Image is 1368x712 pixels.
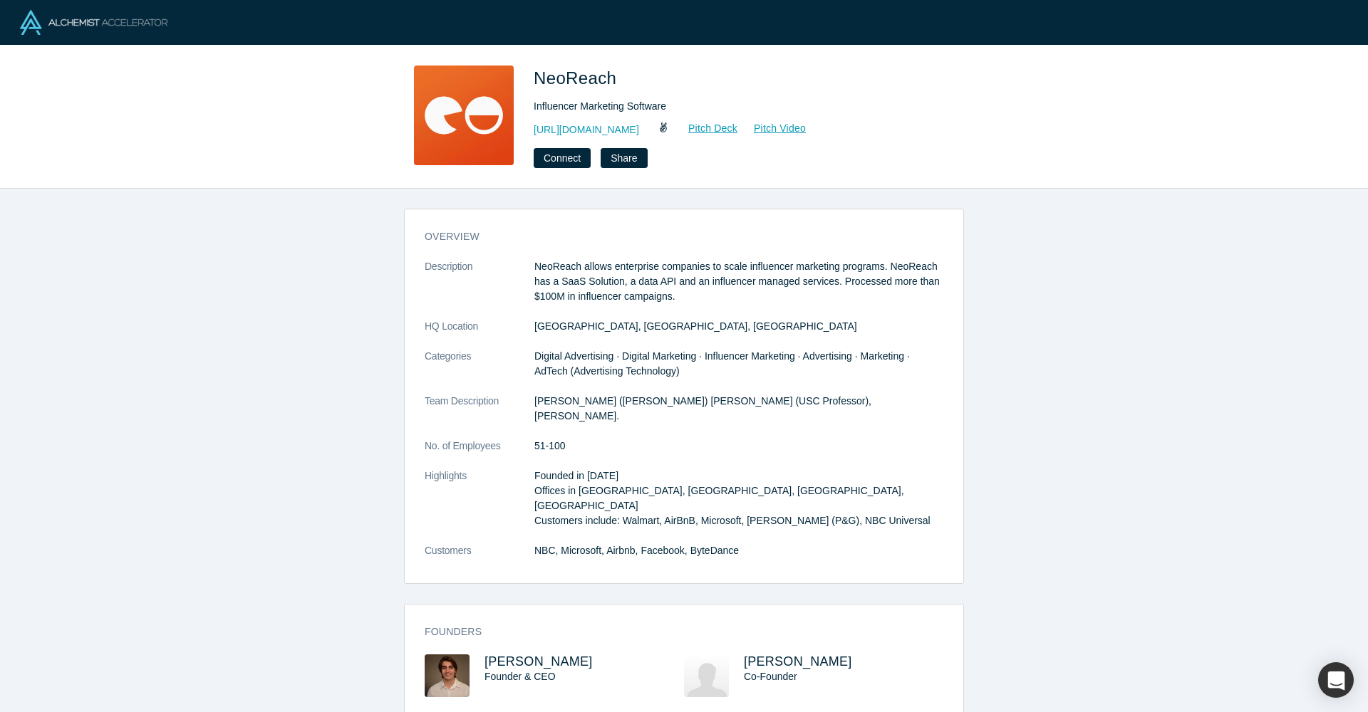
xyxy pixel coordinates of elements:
[534,122,639,137] a: [URL][DOMAIN_NAME]
[425,624,923,639] h3: Founders
[744,671,797,682] span: Co-Founder
[684,654,729,697] img: P.J. Leimgruber's Profile Image
[534,148,591,168] button: Connect
[425,349,534,394] dt: Categories
[425,468,534,543] dt: Highlights
[534,394,943,424] p: [PERSON_NAME] ([PERSON_NAME]) [PERSON_NAME] (USC Professor), [PERSON_NAME].
[484,654,593,669] a: [PERSON_NAME]
[534,439,943,454] dd: 51-100
[534,68,621,88] span: NeoReach
[425,654,470,697] img: Jesse Leimgruber's Profile Image
[534,99,933,114] div: Influencer Marketing Software
[534,350,910,377] span: Digital Advertising · Digital Marketing · Influencer Marketing · Advertising · Marketing · AdTech...
[425,259,534,319] dt: Description
[534,319,943,334] dd: [GEOGRAPHIC_DATA], [GEOGRAPHIC_DATA], [GEOGRAPHIC_DATA]
[534,543,943,558] dd: NBC, Microsoft, Airbnb, Facebook, ByteDance
[425,319,534,349] dt: HQ Location
[425,394,534,439] dt: Team Description
[534,468,943,528] p: Founded in [DATE] Offices in [GEOGRAPHIC_DATA], [GEOGRAPHIC_DATA], [GEOGRAPHIC_DATA], [GEOGRAPHIC...
[534,259,943,304] p: NeoReach allows enterprise companies to scale influencer marketing programs. NeoReach has a SaaS ...
[425,229,923,244] h3: overview
[20,10,167,35] img: Alchemist Logo
[601,148,647,168] button: Share
[744,654,852,669] a: [PERSON_NAME]
[425,543,534,573] dt: Customers
[414,66,514,165] img: NeoReach's Logo
[425,439,534,468] dt: No. of Employees
[738,120,807,137] a: Pitch Video
[484,671,556,682] span: Founder & CEO
[673,120,738,137] a: Pitch Deck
